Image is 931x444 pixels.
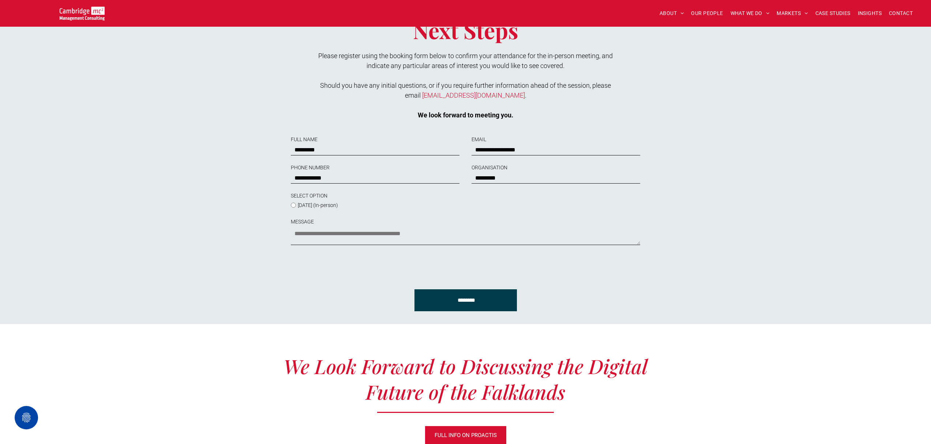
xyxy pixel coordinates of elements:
[885,8,916,19] a: CONTACT
[291,203,296,208] input: [DATE] (In-person)
[291,164,459,172] label: PHONE NUMBER
[472,136,640,143] label: EMAIL
[854,8,885,19] a: INSIGHTS
[418,111,513,119] strong: We look forward to meeting you.
[291,218,640,226] label: MESSAGE
[298,202,338,208] span: [DATE] (In-person)
[318,52,613,69] span: Please register using the booking form below to confirm your attendance for the in-person meeting...
[727,8,773,19] a: WHAT WE DO
[525,91,526,99] span: .
[812,8,854,19] a: CASE STUDIES
[472,164,640,172] label: ORGANISATION
[60,7,105,20] img: Go to Homepage
[291,192,399,200] label: SELECT OPTION
[413,15,518,45] span: Next Steps
[291,253,402,282] iframe: reCAPTCHA
[320,82,611,99] span: Should you have any initial questions, or if you require further information ahead of the session...
[422,91,525,99] a: [EMAIL_ADDRESS][DOMAIN_NAME]
[284,353,647,405] span: We Look Forward to Discussing the Digital Future of the Falklands
[687,8,727,19] a: OUR PEOPLE
[291,136,459,143] label: FULL NAME
[773,8,811,19] a: MARKETS
[656,8,688,19] a: ABOUT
